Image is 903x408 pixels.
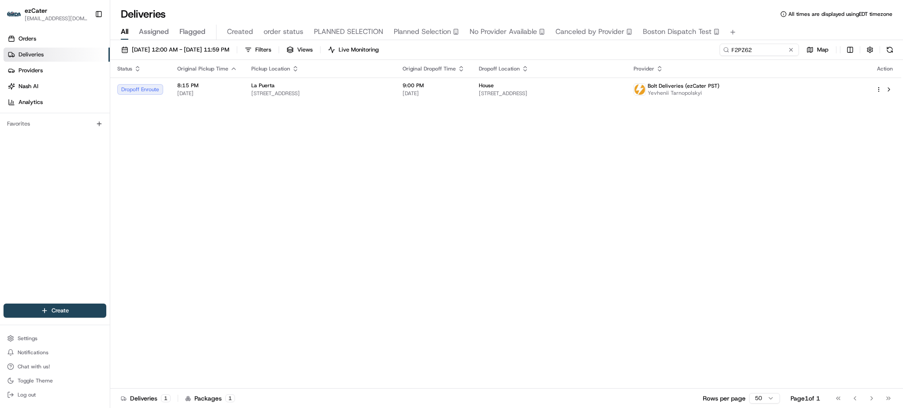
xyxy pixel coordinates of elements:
[121,7,166,21] h1: Deliveries
[161,394,171,402] div: 1
[324,44,383,56] button: Live Monitoring
[4,79,110,93] a: Nash AI
[139,26,169,37] span: Assigned
[121,26,128,37] span: All
[18,391,36,398] span: Log out
[264,26,303,37] span: order status
[227,26,253,37] span: Created
[225,394,235,402] div: 1
[251,82,275,89] span: La Puerta
[132,46,229,54] span: [DATE] 12:00 AM - [DATE] 11:59 PM
[4,48,110,62] a: Deliveries
[19,67,43,74] span: Providers
[25,15,88,22] button: [EMAIL_ADDRESS][DOMAIN_NAME]
[19,35,36,43] span: Orders
[19,98,43,106] span: Analytics
[241,44,275,56] button: Filters
[634,84,646,95] img: bolt_logo.png
[403,65,456,72] span: Original Dropoff Time
[283,44,317,56] button: Views
[4,63,110,78] a: Providers
[4,95,110,109] a: Analytics
[25,6,47,15] button: ezCater
[18,335,37,342] span: Settings
[18,377,53,384] span: Toggle Theme
[4,117,106,131] div: Favorites
[18,363,50,370] span: Chat with us!
[394,26,451,37] span: Planned Selection
[817,46,828,54] span: Map
[479,65,520,72] span: Dropoff Location
[648,89,720,96] span: Yevhenii Tarnopolskyi
[4,375,106,387] button: Toggle Theme
[4,360,106,373] button: Chat with us!
[4,4,91,25] button: ezCaterezCater[EMAIL_ADDRESS][DOMAIN_NAME]
[177,65,228,72] span: Original Pickup Time
[179,26,205,37] span: Flagged
[255,46,271,54] span: Filters
[339,46,379,54] span: Live Monitoring
[403,90,465,97] span: [DATE]
[314,26,383,37] span: PLANNED SELECTION
[876,65,894,72] div: Action
[4,389,106,401] button: Log out
[4,346,106,359] button: Notifications
[121,394,171,403] div: Deliveries
[884,44,896,56] button: Refresh
[720,44,799,56] input: Type to search
[470,26,537,37] span: No Provider Available
[802,44,832,56] button: Map
[185,394,235,403] div: Packages
[788,11,892,18] span: All times are displayed using EDT timezone
[7,11,21,17] img: ezCater
[4,332,106,345] button: Settings
[177,90,237,97] span: [DATE]
[703,394,746,403] p: Rows per page
[19,82,38,90] span: Nash AI
[4,32,110,46] a: Orders
[177,82,237,89] span: 8:15 PM
[648,82,720,89] span: Bolt Deliveries (ezCater PST)
[479,82,494,89] span: House
[19,51,44,59] span: Deliveries
[52,307,69,315] span: Create
[297,46,313,54] span: Views
[643,26,712,37] span: Boston Dispatch Test
[634,65,654,72] span: Provider
[251,65,290,72] span: Pickup Location
[251,90,388,97] span: [STREET_ADDRESS]
[117,44,233,56] button: [DATE] 12:00 AM - [DATE] 11:59 PM
[4,304,106,318] button: Create
[403,82,465,89] span: 9:00 PM
[18,349,49,356] span: Notifications
[791,394,820,403] div: Page 1 of 1
[117,65,132,72] span: Status
[556,26,624,37] span: Canceled by Provider
[479,90,619,97] span: [STREET_ADDRESS]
